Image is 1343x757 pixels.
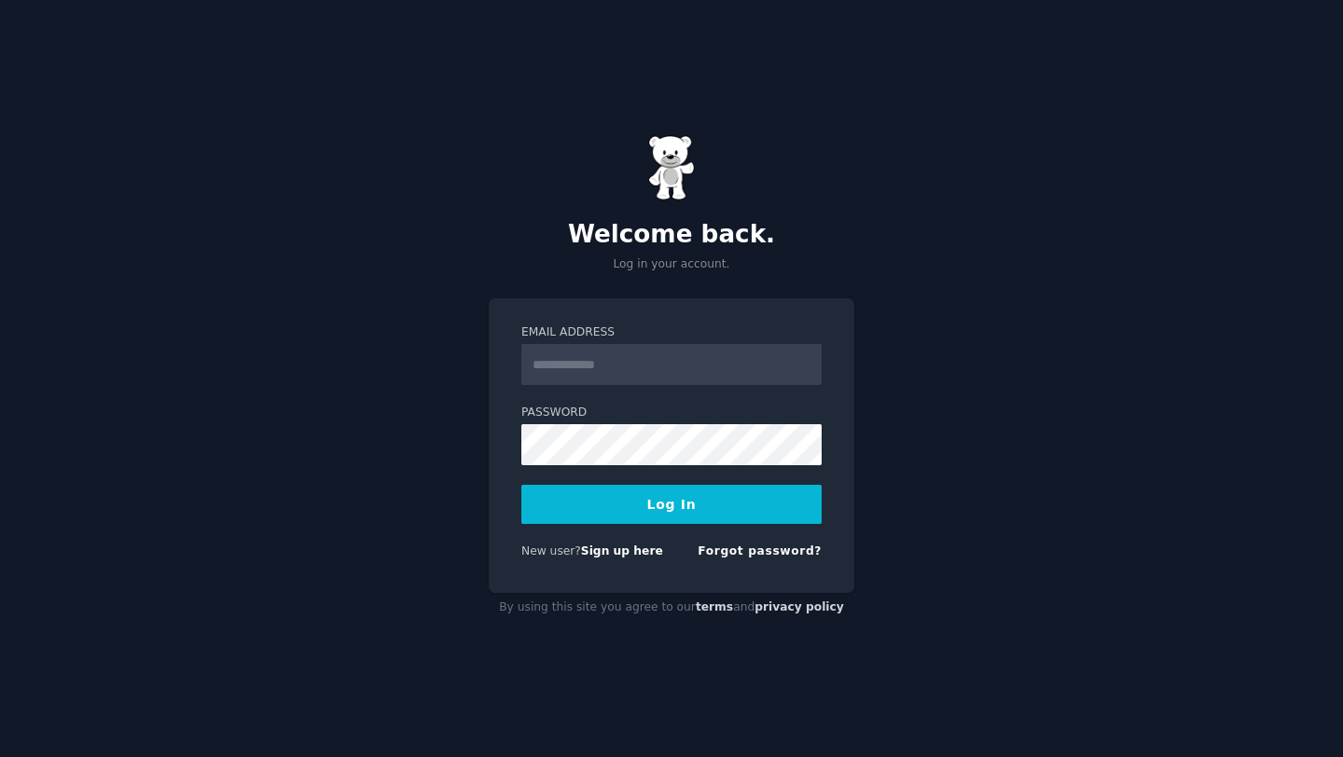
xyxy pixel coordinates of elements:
div: By using this site you agree to our and [489,593,854,623]
a: privacy policy [755,600,844,613]
p: Log in your account. [489,256,854,273]
label: Email Address [521,324,822,341]
img: Gummy Bear [648,135,695,200]
button: Log In [521,485,822,524]
a: Sign up here [581,544,663,557]
span: New user? [521,544,581,557]
h2: Welcome back. [489,220,854,250]
label: Password [521,405,822,421]
a: terms [696,600,733,613]
a: Forgot password? [698,544,822,557]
